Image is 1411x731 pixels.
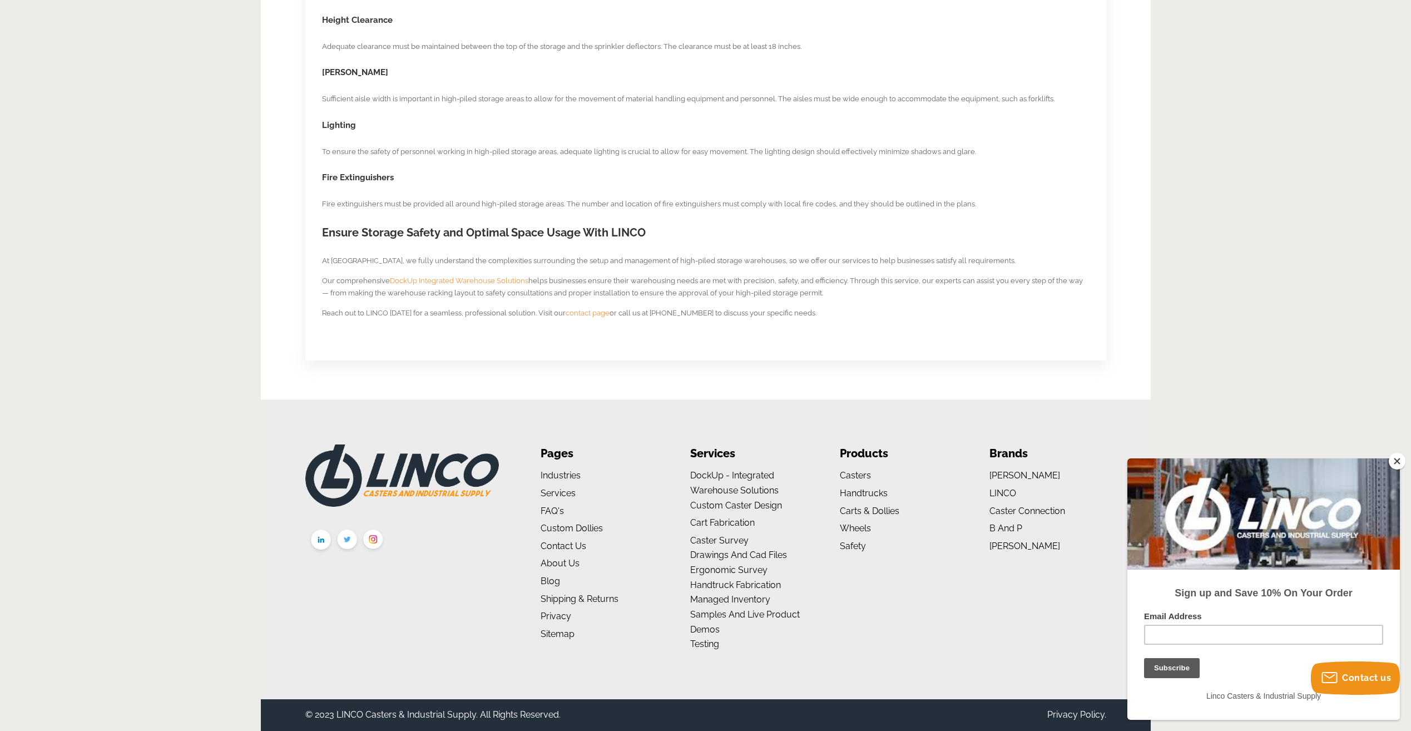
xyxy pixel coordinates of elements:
[690,500,782,511] a: Custom Caster Design
[322,255,1090,268] p: At [GEOGRAPHIC_DATA], we fully understand the complexities surrounding the setup and management o...
[989,444,1106,463] li: Brands
[989,488,1016,498] a: LINCO
[541,611,571,621] a: Privacy
[322,172,1090,184] h3: Fire Extinguishers
[1047,709,1106,720] a: Privacy Policy.
[840,541,866,551] a: Safety
[322,307,1090,320] p: Reach out to LINCO [DATE] for a seamless, professional solution. Visit our or call us at [PHONE_N...
[390,276,528,285] a: DockUp Integrated Warehouse Solutions
[17,200,72,220] input: Subscribe
[322,225,1090,241] h2: Ensure Storage Safety and Optimal Space Usage With LINCO
[840,470,871,481] a: Casters
[690,594,770,605] a: Managed Inventory
[541,541,586,551] a: Contact Us
[690,580,781,590] a: Handtruck Fabrication
[690,517,755,528] a: Cart Fabrication
[541,558,580,569] a: About us
[690,639,719,649] a: Testing
[566,309,610,317] a: contact page
[541,629,575,639] a: Sitemap
[17,153,256,166] label: Email Address
[334,527,360,555] img: twitter.png
[541,488,576,498] a: Services
[690,550,787,560] a: Drawings and Cad Files
[840,506,899,516] a: Carts & Dollies
[541,576,560,586] a: Blog
[322,198,1090,211] p: Fire extinguishers must be provided all around high-piled storage areas. The number and location ...
[541,506,564,516] a: FAQ's
[690,565,768,575] a: Ergonomic Survey
[690,444,806,463] li: Services
[541,594,618,604] a: Shipping & Returns
[690,535,749,546] a: Caster Survey
[1311,661,1400,695] button: Contact us
[690,609,800,635] a: Samples and Live Product Demos
[322,275,1090,300] p: Our comprehensive helps businesses ensure their warehousing needs are met with precision, safety,...
[989,541,1060,551] a: [PERSON_NAME]
[360,527,387,555] img: instagram.png
[322,120,1090,132] h3: Lighting
[840,488,888,498] a: Handtrucks
[47,129,225,140] strong: Sign up and Save 10% On Your Order
[79,233,194,242] span: Linco Casters & Industrial Supply
[989,523,1022,534] a: B and P
[305,708,561,723] div: © 2023 LINCO Casters & Industrial Supply. All Rights Reserved.
[1342,673,1391,683] span: Contact us
[541,523,603,534] a: Custom Dollies
[322,67,1090,79] h3: [PERSON_NAME]
[322,14,1090,27] h3: Height Clearance
[690,470,779,496] a: DockUp - Integrated Warehouse Solutions
[322,146,1090,159] p: To ensure the safety of personnel working in high-piled storage areas, adequate lighting is cruci...
[305,444,499,507] img: LINCO CASTERS & INDUSTRIAL SUPPLY
[308,527,334,555] img: linkedin.png
[541,470,581,481] a: Industries
[322,41,1090,53] p: Adequate clearance must be maintained between the top of the storage and the sprinkler deflectors...
[989,506,1065,516] a: Caster Connection
[322,93,1090,106] p: Sufficient aisle width is important in high-piled storage areas to allow for the movement of mate...
[989,470,1060,481] a: [PERSON_NAME]
[541,444,657,463] li: Pages
[840,523,871,534] a: Wheels
[1389,453,1405,470] button: Close
[840,444,956,463] li: Products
